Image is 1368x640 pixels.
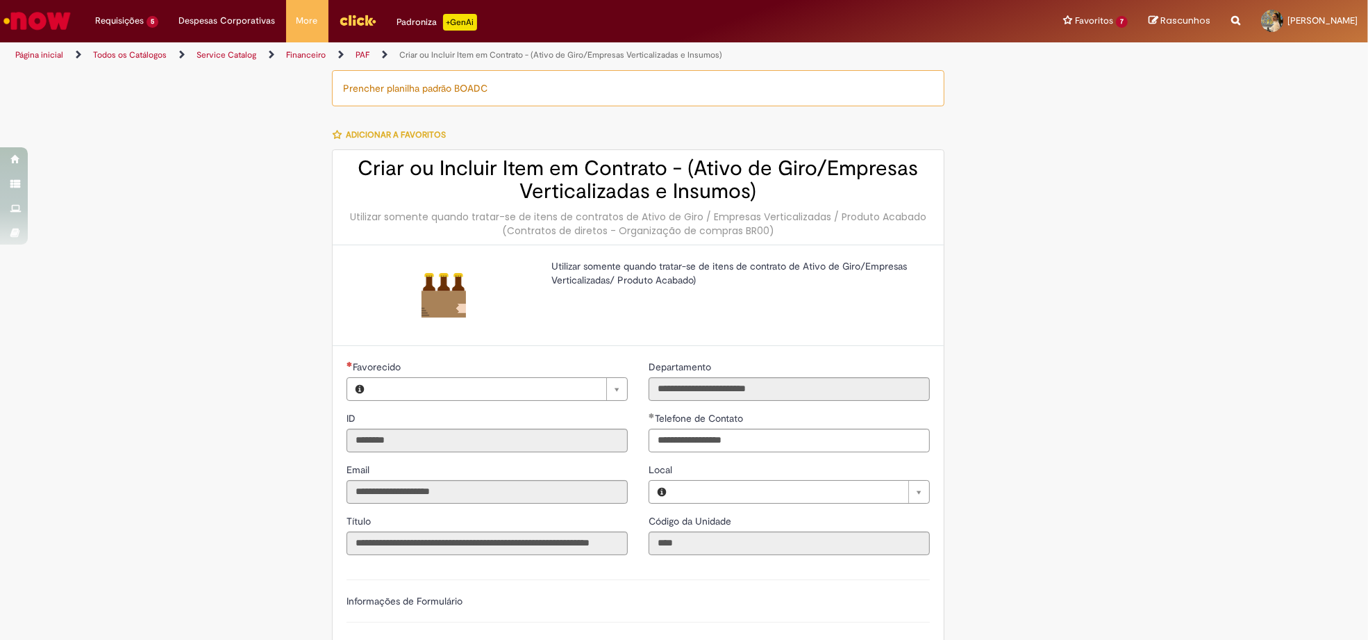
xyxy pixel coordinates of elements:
span: Requisições [95,14,144,28]
span: Somente leitura - Código da Unidade [649,515,734,527]
input: Código da Unidade [649,532,930,555]
label: Somente leitura - Departamento [649,360,714,374]
span: Somente leitura - ID [347,412,358,425]
button: Adicionar a Favoritos [332,120,453,149]
span: Telefone de Contato [655,412,746,425]
input: Email [347,480,628,504]
input: Título [347,532,628,555]
p: +GenAi [443,14,477,31]
input: ID [347,429,628,452]
input: Telefone de Contato [649,429,930,452]
span: Favoritos [1075,14,1113,28]
span: Adicionar a Favoritos [346,129,446,140]
span: Necessários [347,361,353,367]
img: ServiceNow [1,7,73,35]
span: Necessários - Favorecido [353,361,403,373]
span: Somente leitura - Departamento [649,361,714,373]
a: Página inicial [15,49,63,60]
label: Somente leitura - Email [347,463,372,477]
button: Local, Visualizar este registro [649,481,674,503]
h2: Criar ou Incluir Item em Contrato - (Ativo de Giro/Empresas Verticalizadas e Insumos) [347,157,930,203]
a: Financeiro [286,49,326,60]
input: Departamento [649,377,930,401]
label: Informações de Formulário [347,595,462,607]
div: Padroniza [397,14,477,31]
button: Favorecido, Visualizar este registro [347,378,372,400]
label: Somente leitura - Código da Unidade [649,514,734,528]
a: Limpar campo Favorecido [372,378,627,400]
a: Rascunhos [1149,15,1210,28]
span: 7 [1116,16,1128,28]
span: [PERSON_NAME] [1287,15,1358,26]
span: Obrigatório Preenchido [649,413,655,418]
a: Todos os Catálogos [93,49,167,60]
img: Criar ou Incluir Item em Contrato - (Ativo de Giro/Empresas Verticalizadas e Insumos) [422,273,466,318]
span: More [297,14,318,28]
div: Prencher planilha padrão BOADC [332,70,944,106]
a: Criar ou Incluir Item em Contrato - (Ativo de Giro/Empresas Verticalizadas e Insumos) [399,49,722,60]
span: 5 [147,16,158,28]
a: PAF [356,49,369,60]
span: Despesas Corporativas [179,14,276,28]
a: Limpar campo Local [674,481,929,503]
span: Rascunhos [1160,14,1210,27]
a: Service Catalog [197,49,256,60]
div: Utilizar somente quando tratar-se de itens de contratos de Ativo de Giro / Empresas Verticalizada... [347,210,930,238]
ul: Trilhas de página [10,42,901,68]
span: Somente leitura - Título [347,515,374,527]
span: Local [649,463,675,476]
label: Somente leitura - ID [347,411,358,425]
label: Somente leitura - Título [347,514,374,528]
img: click_logo_yellow_360x200.png [339,10,376,31]
p: Utilizar somente quando tratar-se de itens de contrato de Ativo de Giro/Empresas Verticalizadas/ ... [551,259,919,287]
